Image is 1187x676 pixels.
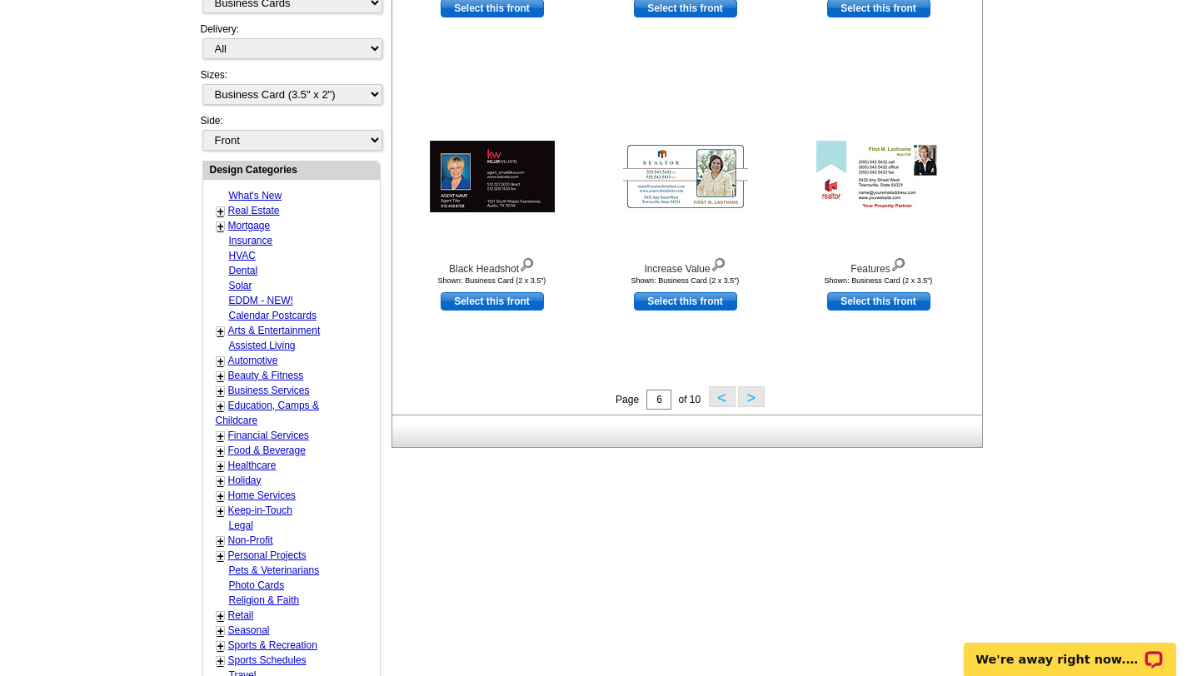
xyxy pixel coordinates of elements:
span: Page [616,394,639,405]
a: + [217,549,224,563]
a: Calendar Postcards [229,310,317,321]
a: Sports & Recreation [228,639,317,651]
a: use this design [634,292,737,311]
a: + [217,355,224,368]
div: Black Headshot [401,254,584,276]
a: HVAC [229,250,256,261]
div: Design Categories [203,162,380,177]
a: Legal [229,519,253,531]
a: Holiday [228,475,262,486]
a: + [217,370,224,383]
iframe: LiveChat chat widget [953,624,1187,676]
div: Side: [201,113,381,152]
a: + [217,475,224,488]
button: < [709,386,736,407]
a: + [217,205,224,218]
a: + [217,325,224,338]
a: Assisted Living [229,340,296,351]
button: > [738,386,765,407]
a: Real Estate [228,205,280,216]
a: Solar [229,280,252,291]
a: Arts & Entertainment [228,325,321,336]
a: Dental [229,265,258,276]
a: + [217,430,224,443]
a: + [217,445,224,458]
div: Delivery: [201,22,381,67]
a: + [217,639,224,653]
a: What's New [229,190,282,201]
a: + [217,534,224,548]
div: Sizes: [201,67,381,113]
img: view design details [519,254,535,272]
a: EDDM - NEW! [229,295,293,306]
a: Personal Projects [228,549,307,561]
a: Seasonal [228,624,270,636]
a: + [217,505,224,518]
a: Non-Profit [228,534,273,546]
a: Insurance [229,235,273,246]
a: Retail [228,609,254,621]
a: + [217,400,224,413]
img: Black Headshot [430,141,555,212]
a: use this design [827,292,930,311]
div: Increase Value [594,254,777,276]
img: Features [816,141,941,212]
a: Healthcare [228,460,277,471]
a: Home Services [228,490,296,501]
img: view design details [890,254,906,272]
a: Business Services [228,385,310,396]
div: Shown: Business Card (2 x 3.5") [594,276,777,285]
a: Beauty & Fitness [228,370,304,381]
div: Shown: Business Card (2 x 3.5") [787,276,970,285]
img: Increase Value [623,141,748,212]
a: Sports Schedules [228,654,307,666]
a: Food & Beverage [228,445,306,456]
a: + [217,609,224,623]
div: Shown: Business Card (2 x 3.5") [401,276,584,285]
a: use this design [441,292,544,311]
img: view design details [711,254,726,272]
span: of 10 [678,394,701,405]
a: Pets & Veterinarians [229,564,320,576]
a: + [217,490,224,503]
a: Photo Cards [229,579,285,591]
a: Mortgage [228,220,271,231]
a: + [217,220,224,233]
a: Financial Services [228,430,309,441]
a: Keep-in-Touch [228,505,292,516]
a: Automotive [228,355,278,366]
a: Religion & Faith [229,594,300,606]
div: Features [787,254,970,276]
a: + [217,385,224,398]
a: Education, Camps & Childcare [216,400,319,426]
a: + [217,460,224,473]
a: + [217,654,224,668]
a: + [217,624,224,638]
